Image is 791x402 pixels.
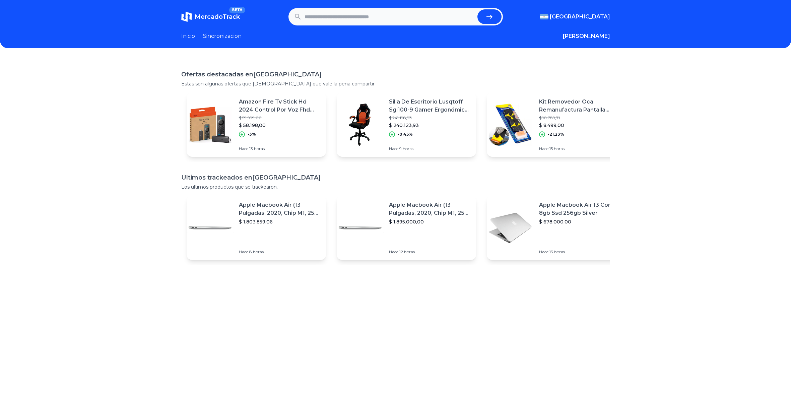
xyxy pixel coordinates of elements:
img: Featured image [187,204,234,251]
button: [PERSON_NAME] [563,32,610,40]
p: Hace 13 horas [539,249,621,255]
p: Apple Macbook Air 13 Core I5 8gb Ssd 256gb Silver [539,201,621,217]
p: Hace 15 horas [539,146,621,151]
p: -21,23% [548,132,564,137]
span: [GEOGRAPHIC_DATA] [550,13,610,21]
p: Silla De Escritorio Lusqtoff Sgl100-9 Gamer Ergonómica Negra Y Naranja Con Tapizado De Cuero Sint... [389,98,471,114]
a: Sincronizacion [203,32,242,40]
p: Apple Macbook Air (13 Pulgadas, 2020, Chip M1, 256 Gb De Ssd, 8 Gb De Ram) - Plata [239,201,321,217]
p: $ 58.198,00 [239,122,321,129]
p: $ 240.123,93 [389,122,471,129]
img: MercadoTrack [181,11,192,22]
a: Featured imageKit Removedor Oca Remanufactura Pantalla Eg155 Mechanic$ 10.789,71$ 8.499,00-21,23%... [487,92,626,157]
p: Kit Removedor Oca Remanufactura Pantalla Eg155 Mechanic [539,98,621,114]
span: BETA [229,7,245,13]
img: Featured image [337,101,384,148]
img: Featured image [337,204,384,251]
p: $ 1.895.000,00 [389,218,471,225]
p: Hace 13 horas [239,146,321,151]
a: Featured imageApple Macbook Air 13 Core I5 8gb Ssd 256gb Silver$ 678.000,00Hace 13 horas [487,196,626,260]
p: -0,45% [398,132,413,137]
a: Inicio [181,32,195,40]
p: Hace 12 horas [389,249,471,255]
a: Featured imageApple Macbook Air (13 Pulgadas, 2020, Chip M1, 256 Gb De Ssd, 8 Gb De Ram) - Plata$... [187,196,326,260]
span: MercadoTrack [195,13,240,20]
p: $ 678.000,00 [539,218,621,225]
p: Los ultimos productos que se trackearon. [181,184,610,190]
img: Featured image [187,101,234,148]
p: Hace 8 horas [239,249,321,255]
a: MercadoTrackBETA [181,11,240,22]
h1: Ofertas destacadas en [GEOGRAPHIC_DATA] [181,70,610,79]
p: Estas son algunas ofertas que [DEMOGRAPHIC_DATA] que vale la pena compartir. [181,80,610,87]
a: Featured imageAmazon Fire Tv Stick Hd 2024 Control Por Voz Fhd Sicoaf$ 59.999,00$ 58.198,00-3%Hac... [187,92,326,157]
button: [GEOGRAPHIC_DATA] [540,13,610,21]
a: Featured imageSilla De Escritorio Lusqtoff Sgl100-9 Gamer Ergonómica Negra Y Naranja Con Tapizado... [337,92,476,157]
p: $ 59.999,00 [239,115,321,121]
p: Apple Macbook Air (13 Pulgadas, 2020, Chip M1, 256 Gb De Ssd, 8 Gb De Ram) - Plata [389,201,471,217]
p: $ 1.803.859,06 [239,218,321,225]
p: $ 241.198,93 [389,115,471,121]
h1: Ultimos trackeados en [GEOGRAPHIC_DATA] [181,173,610,182]
img: Featured image [487,101,534,148]
img: Featured image [487,204,534,251]
p: Hace 9 horas [389,146,471,151]
p: Amazon Fire Tv Stick Hd 2024 Control Por Voz Fhd Sicoaf [239,98,321,114]
p: $ 10.789,71 [539,115,621,121]
p: $ 8.499,00 [539,122,621,129]
a: Featured imageApple Macbook Air (13 Pulgadas, 2020, Chip M1, 256 Gb De Ssd, 8 Gb De Ram) - Plata$... [337,196,476,260]
p: -3% [248,132,256,137]
img: Argentina [540,14,548,19]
